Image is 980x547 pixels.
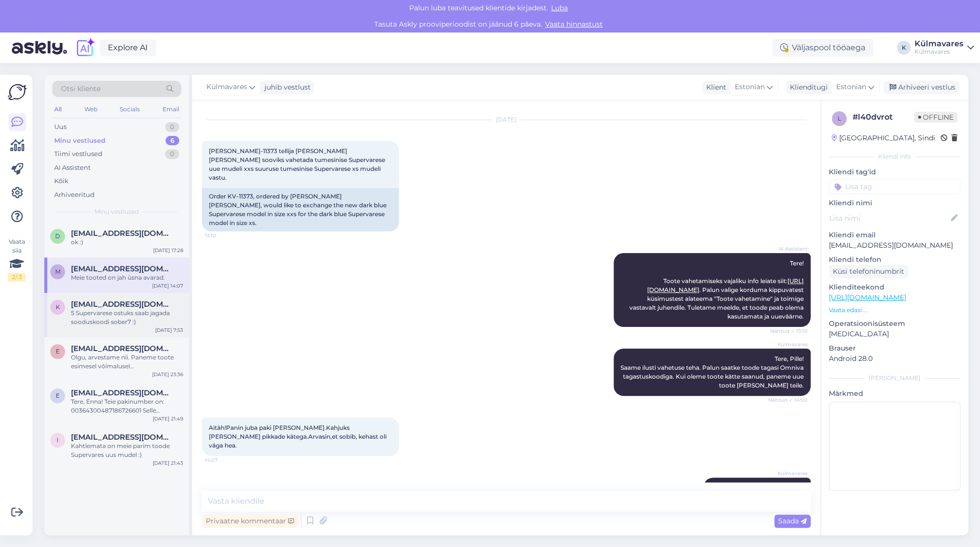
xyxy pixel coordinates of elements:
[838,115,841,122] span: l
[786,82,828,93] div: Klienditugi
[548,3,571,12] span: Luba
[914,112,957,123] span: Offline
[735,82,765,93] span: Estonian
[118,103,142,116] div: Socials
[897,41,911,55] div: K
[71,397,183,415] div: Tere, Enna! Teie pakinumber on: 00364300487186726601 Selle pakinumbriga saate vormistada smartpos...
[8,273,26,282] div: 2 / 3
[54,122,66,132] div: Uus
[54,149,102,159] div: Tiimi vestlused
[209,424,388,449] span: Aitäh!Panin juba paki [PERSON_NAME].Kahjuks [PERSON_NAME] pikkade kätega.Arvasin,et sobib, kehast...
[852,111,914,123] div: # l40dvrot
[71,273,183,282] div: Meie tooted on jah üsna avarad.
[202,515,298,528] div: Privaatne kommentaar
[829,255,960,265] p: Kliendi telefon
[883,81,959,94] div: Arhiveeri vestlus
[829,388,960,399] p: Märkmed
[71,264,173,273] span: marimix16@gmail.com
[829,240,960,251] p: [EMAIL_ADDRESS][DOMAIN_NAME]
[202,188,399,231] div: Order KV-11373, ordered by [PERSON_NAME] [PERSON_NAME], would like to exchange the new dark blue ...
[55,232,60,240] span: d
[165,149,179,159] div: 0
[829,167,960,177] p: Kliendi tag'id
[829,282,960,292] p: Klienditeekond
[829,306,960,315] p: Vaata edasi ...
[61,84,100,94] span: Otsi kliente
[829,152,960,161] div: Kliendi info
[915,40,963,48] div: Külmavares
[165,122,179,132] div: 0
[54,190,95,200] div: Arhiveeritud
[153,247,183,254] div: [DATE] 17:28
[54,136,105,146] div: Minu vestlused
[206,82,247,93] span: Külmavares
[54,163,91,173] div: AI Assistent
[768,396,808,404] span: Nähtud ✓ 14:00
[155,326,183,334] div: [DATE] 7:53
[99,39,156,56] a: Explore AI
[702,82,726,93] div: Klient
[82,103,99,116] div: Web
[542,20,606,29] a: Vaata hinnastust
[778,516,807,525] span: Saada
[75,37,96,58] img: explore-ai
[829,198,960,208] p: Kliendi nimi
[771,341,808,348] span: Külmavares
[153,415,183,422] div: [DATE] 21:49
[56,303,60,311] span: k
[152,371,183,378] div: [DATE] 23:36
[95,207,139,216] span: Minu vestlused
[71,388,173,397] span: enna.tlp@gmail.com
[71,344,173,353] span: enna.tlp@gmail.com
[8,237,26,282] div: Vaata siia
[829,374,960,383] div: [PERSON_NAME]
[55,268,61,275] span: m
[152,282,183,290] div: [DATE] 14:07
[8,83,27,101] img: Askly Logo
[829,343,960,354] p: Brauser
[71,238,183,247] div: ok :)
[836,82,866,93] span: Estonian
[829,293,906,302] a: [URL][DOMAIN_NAME]
[57,436,59,444] span: i
[829,230,960,240] p: Kliendi email
[771,470,808,477] span: Külmavares
[71,229,173,238] span: danguolesammal@gmail.com
[832,133,935,143] div: [GEOGRAPHIC_DATA], Sindi
[629,259,805,320] span: Tere! Toote vahetamiseks vajaliku info leiate siit: . Palun valige korduma kippuvatest küsimustes...
[205,232,242,239] span: 13:10
[153,459,183,467] div: [DATE] 21:43
[202,115,811,124] div: [DATE]
[829,213,949,224] input: Lisa nimi
[209,147,387,181] span: [PERSON_NAME]-11373 tellija [PERSON_NAME] [PERSON_NAME] sooviks vahetada tumesinise Supervarese u...
[161,103,181,116] div: Email
[829,354,960,364] p: Android 28.0
[71,433,173,442] span: info@info.ee
[829,329,960,339] p: [MEDICAL_DATA]
[165,136,179,146] div: 6
[205,456,242,464] span: 14:07
[71,442,183,459] div: Kahtlemata on meie parim toode Supervares uus mudel :)
[772,39,873,57] div: Väljaspool tööaega
[829,319,960,329] p: Operatsioonisüsteem
[915,40,974,56] a: KülmavaresKülmavares
[829,179,960,194] input: Lisa tag
[71,353,183,371] div: Olgu, arvestame nii. Paneme toote esimesel võimalusel [PERSON_NAME]. Hetkese seisuga peaks [PERSO...
[71,309,183,326] div: 5 Supervarese ostuks saab jagada sooduskoodi sober7 :)
[829,265,908,278] div: Küsi telefoninumbrit
[770,327,808,335] span: Nähtud ✓ 13:10
[52,103,64,116] div: All
[771,245,808,253] span: AI Assistent
[915,48,963,56] div: Külmavares
[54,176,68,186] div: Kõik
[71,300,173,309] span: kristiina@contriber.com
[56,392,60,399] span: e
[261,82,311,93] div: juhib vestlust
[56,348,60,355] span: e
